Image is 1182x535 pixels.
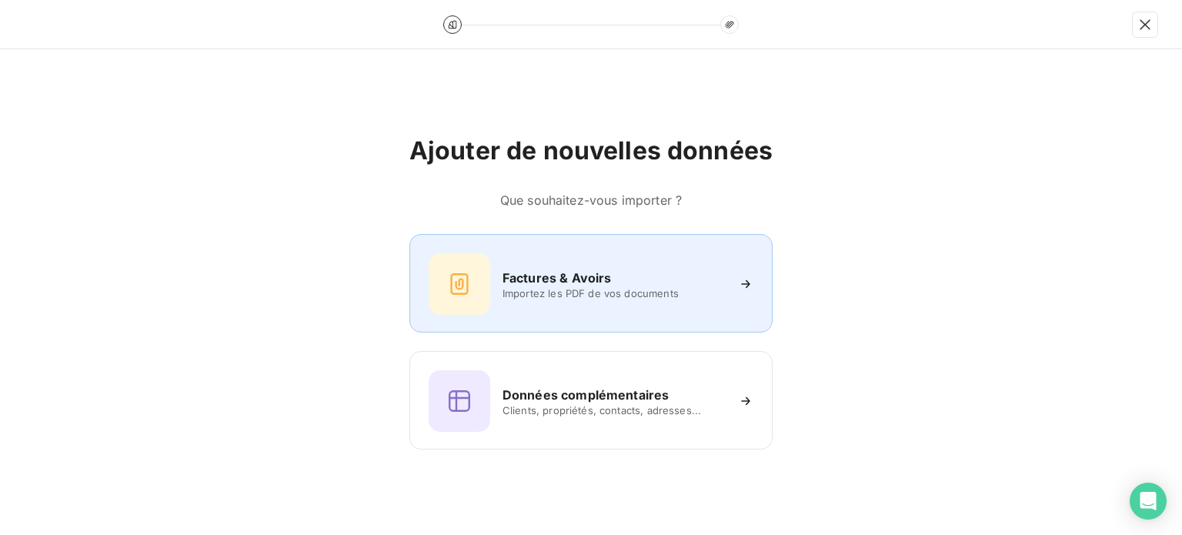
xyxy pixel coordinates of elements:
div: Open Intercom Messenger [1130,483,1167,520]
h6: Données complémentaires [503,386,669,404]
span: Importez les PDF de vos documents [503,287,726,299]
h6: Factures & Avoirs [503,269,612,287]
span: Clients, propriétés, contacts, adresses... [503,404,726,416]
h2: Ajouter de nouvelles données [409,135,773,166]
h6: Que souhaitez-vous importer ? [409,191,773,209]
